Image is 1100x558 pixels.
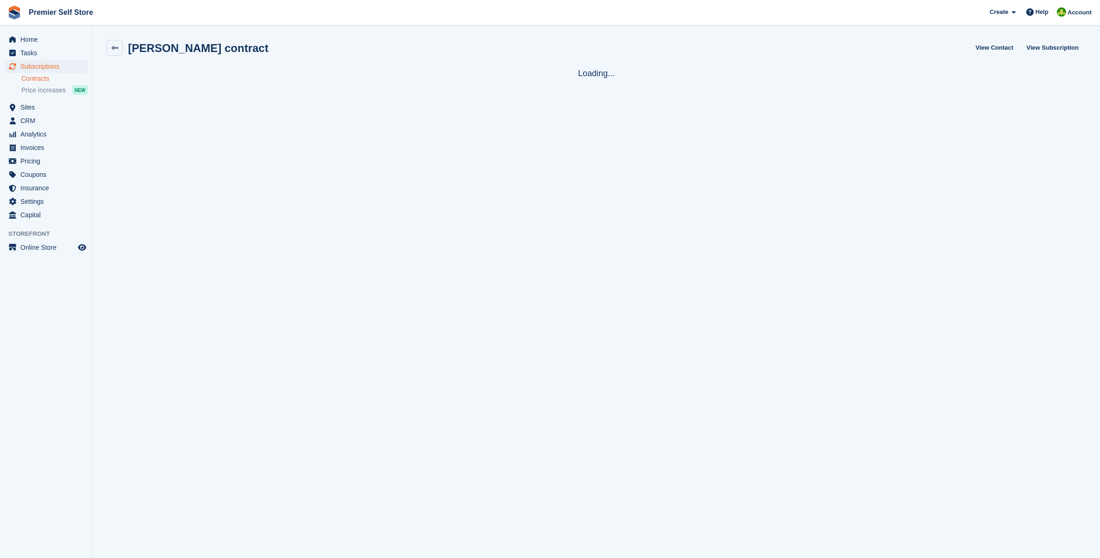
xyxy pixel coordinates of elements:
[7,6,21,19] img: stora-icon-8386f47178a22dfd0bd8f6a31ec36ba5ce8667c1dd55bd0f319d3a0aa187defe.svg
[5,33,88,46] a: menu
[5,128,88,141] a: menu
[5,168,88,181] a: menu
[1036,7,1049,17] span: Help
[20,114,76,127] span: CRM
[20,46,76,59] span: Tasks
[20,208,76,221] span: Capital
[5,155,88,168] a: menu
[5,195,88,208] a: menu
[972,40,1017,55] a: View Contact
[20,141,76,154] span: Invoices
[21,86,66,95] span: Price increases
[1057,7,1066,17] img: Millie Walcroft
[20,168,76,181] span: Coupons
[5,241,88,254] a: menu
[21,85,88,95] a: Price increases NEW
[20,195,76,208] span: Settings
[72,85,88,95] div: NEW
[5,114,88,127] a: menu
[20,128,76,141] span: Analytics
[5,60,88,73] a: menu
[5,46,88,59] a: menu
[1068,8,1092,17] span: Account
[1023,40,1082,55] a: View Subscription
[20,182,76,195] span: Insurance
[5,182,88,195] a: menu
[128,42,269,54] h2: [PERSON_NAME] contract
[5,101,88,114] a: menu
[20,33,76,46] span: Home
[990,7,1008,17] span: Create
[20,60,76,73] span: Subscriptions
[8,229,92,239] span: Storefront
[21,74,88,83] a: Contracts
[25,5,97,20] a: Premier Self Store
[5,141,88,154] a: menu
[20,101,76,114] span: Sites
[5,208,88,221] a: menu
[77,242,88,253] a: Preview store
[20,241,76,254] span: Online Store
[107,67,1086,80] div: Loading...
[20,155,76,168] span: Pricing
